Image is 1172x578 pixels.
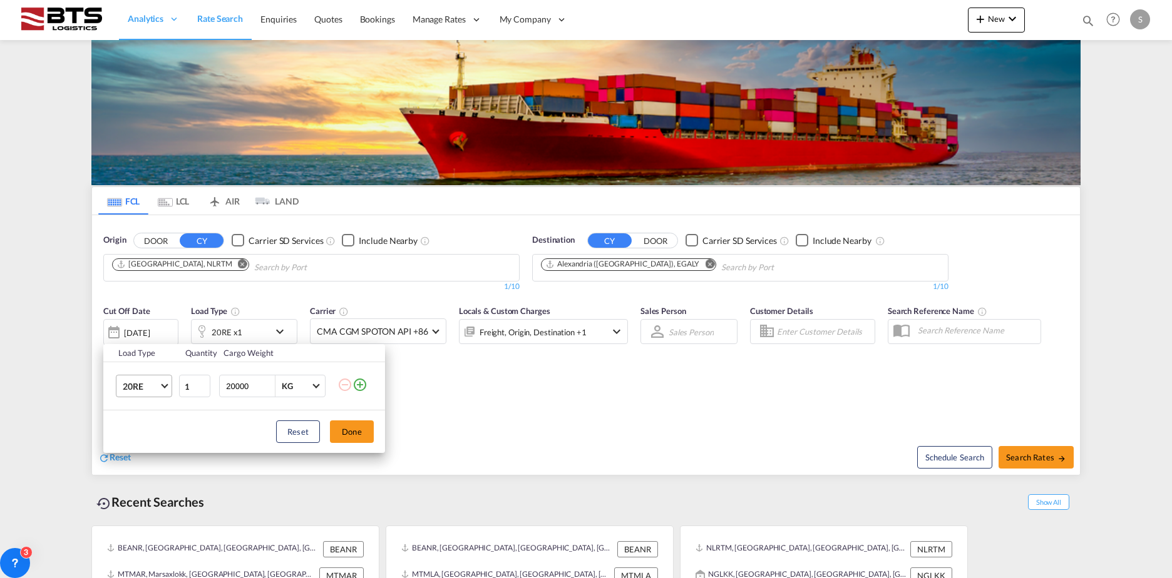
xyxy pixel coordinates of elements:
[179,375,210,397] input: Qty
[330,420,374,443] button: Done
[103,344,178,362] th: Load Type
[352,377,368,392] md-icon: icon-plus-circle-outline
[178,344,217,362] th: Quantity
[276,420,320,443] button: Reset
[123,380,159,393] span: 20RE
[337,377,352,392] md-icon: icon-minus-circle-outline
[116,375,172,397] md-select: Choose: 20RE
[282,381,293,391] div: KG
[225,375,275,397] input: Enter Weight
[224,347,330,358] div: Cargo Weight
